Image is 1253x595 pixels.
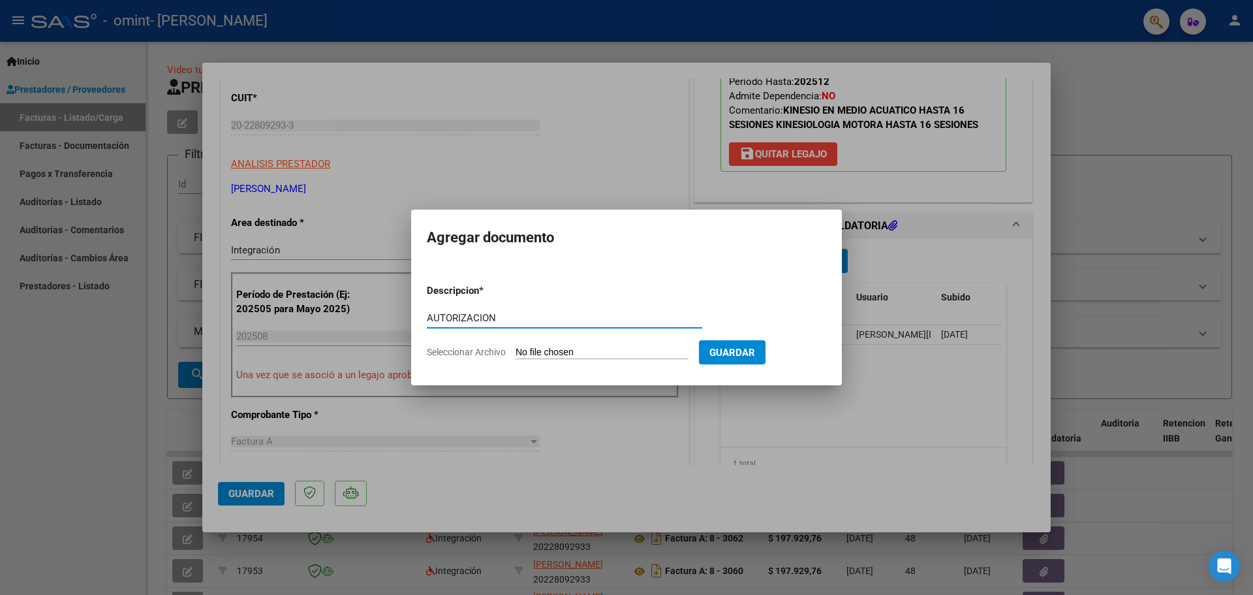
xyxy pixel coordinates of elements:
[1209,551,1240,582] div: Open Intercom Messenger
[709,347,755,359] span: Guardar
[427,347,506,357] span: Seleccionar Archivo
[427,225,826,250] h2: Agregar documento
[699,340,766,364] button: Guardar
[427,283,547,298] p: Descripcion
